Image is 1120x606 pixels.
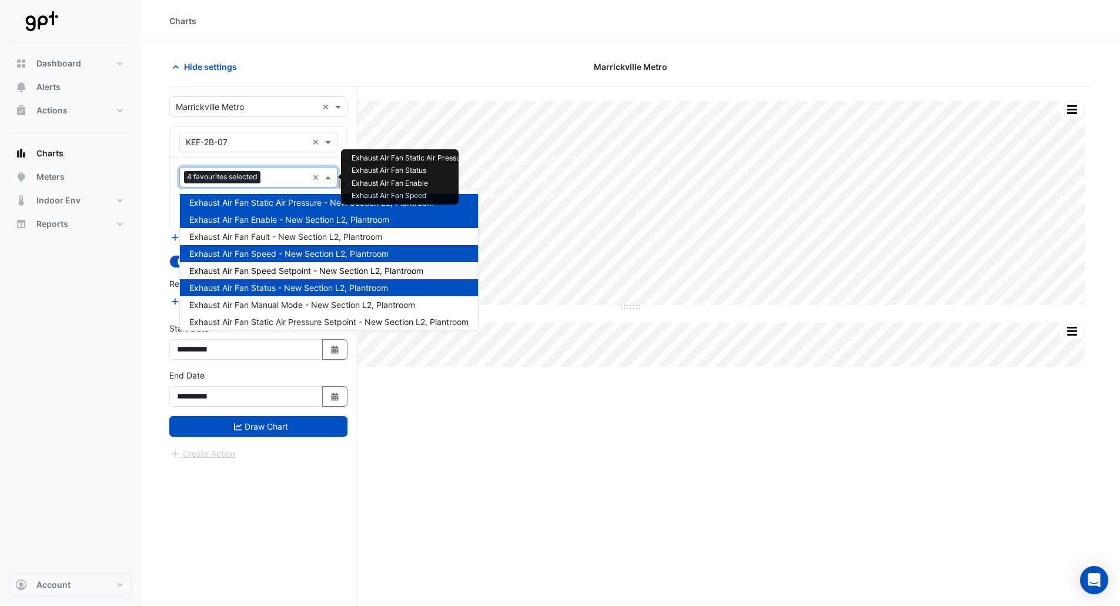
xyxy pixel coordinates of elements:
[179,189,479,331] ng-dropdown-panel: Options list
[15,171,27,183] app-icon: Meters
[15,195,27,206] app-icon: Indoor Env
[169,447,236,457] app-escalated-ticket-create-button: Please draw the charts first
[169,416,347,437] button: Draw Chart
[36,171,65,183] span: Meters
[9,165,132,189] button: Meters
[169,369,205,381] label: End Date
[189,283,388,293] span: Exhaust Air Fan Status - New Section L2, Plantroom
[169,56,245,77] button: Hide settings
[169,231,240,245] button: Add Equipment
[14,9,67,33] img: Company Logo
[15,148,27,159] app-icon: Charts
[1060,324,1084,339] button: More Options
[9,212,132,236] button: Reports
[346,152,473,165] td: Exhaust Air Fan Static Air Pressure
[36,579,71,591] span: Account
[36,218,68,230] span: Reports
[189,317,469,327] span: Exhaust Air Fan Static Air Pressure Setpoint - New Section L2, Plantroom
[169,294,257,308] button: Add Reference Line
[189,215,389,225] span: Exhaust Air Fan Enable - New Section L2, Plantroom
[537,177,584,190] td: Plantroom
[184,171,260,183] span: 4 favourites selected
[9,75,132,99] button: Alerts
[9,52,132,75] button: Dashboard
[169,322,209,334] label: Start Date
[537,152,584,165] td: Plantroom
[346,190,473,203] td: Exhaust Air Fan Speed
[36,58,81,69] span: Dashboard
[15,105,27,116] app-icon: Actions
[9,142,132,165] button: Charts
[189,300,415,310] span: Exhaust Air Fan Manual Mode - New Section L2, Plantroom
[594,61,667,73] span: Marrickville Metro
[312,171,322,183] span: Clear
[9,99,132,122] button: Actions
[537,190,584,203] td: Plantroom
[189,249,389,259] span: Exhaust Air Fan Speed - New Section L2, Plantroom
[36,105,68,116] span: Actions
[189,197,434,207] span: Exhaust Air Fan Static Air Pressure - New Section L2, Plantroom
[312,136,322,148] span: Clear
[9,189,132,212] button: Indoor Env
[1080,566,1108,594] div: Open Intercom Messenger
[346,165,473,178] td: Exhaust Air Fan Status
[473,190,537,203] td: New Section L2
[346,177,473,190] td: Exhaust Air Fan Enable
[1060,102,1084,117] button: More Options
[330,391,340,401] fa-icon: Select Date
[330,344,340,354] fa-icon: Select Date
[36,195,81,206] span: Indoor Env
[473,165,537,178] td: New Section L2
[36,81,61,93] span: Alerts
[169,15,196,27] div: Charts
[184,61,237,73] span: Hide settings
[537,165,584,178] td: Plantroom
[189,266,423,276] span: Exhaust Air Fan Speed Setpoint - New Section L2, Plantroom
[189,232,382,242] span: Exhaust Air Fan Fault - New Section L2, Plantroom
[15,58,27,69] app-icon: Dashboard
[473,177,537,190] td: New Section L2
[322,101,332,113] span: Clear
[169,277,231,290] label: Reference Lines
[9,573,132,597] button: Account
[15,81,27,93] app-icon: Alerts
[473,152,537,165] td: New Section L2
[36,148,63,159] span: Charts
[15,218,27,230] app-icon: Reports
